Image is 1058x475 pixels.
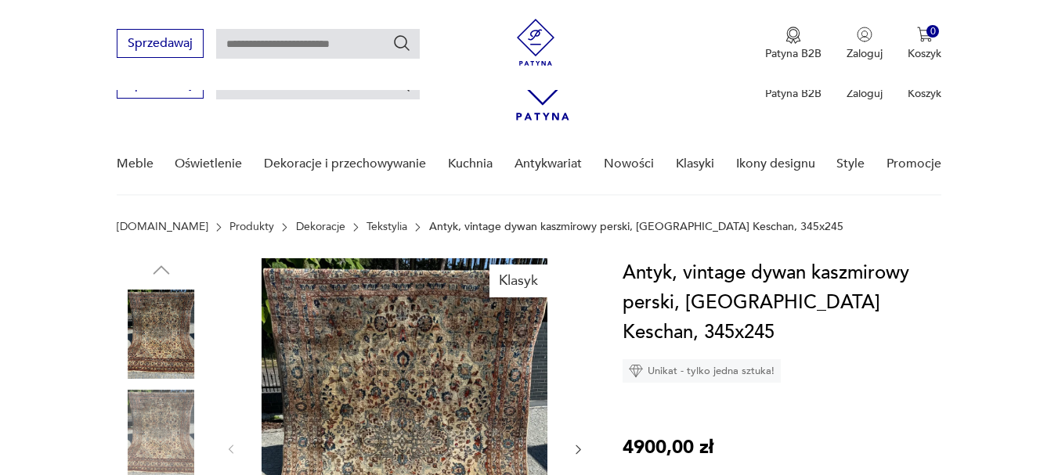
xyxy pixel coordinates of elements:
[175,134,242,194] a: Oświetlenie
[623,258,953,347] h1: Antyk, vintage dywan kaszmirowy perski, [GEOGRAPHIC_DATA] Keschan, 345x245
[836,134,865,194] a: Style
[857,27,872,42] img: Ikonka użytkownika
[117,134,153,194] a: Meble
[448,134,493,194] a: Kuchnia
[117,290,206,379] img: Zdjęcie produktu Antyk, vintage dywan kaszmirowy perski, Iran Keschan, 345x245
[629,364,643,378] img: Ikona diamentu
[117,29,204,58] button: Sprzedawaj
[765,46,821,61] p: Patyna B2B
[785,27,801,44] img: Ikona medalu
[623,433,713,462] p: 4900,00 zł
[847,27,883,61] button: Zaloguj
[736,134,815,194] a: Ikony designu
[765,27,821,61] button: Patyna B2B
[847,86,883,101] p: Zaloguj
[676,134,714,194] a: Klasyki
[117,221,208,233] a: [DOMAIN_NAME]
[623,359,781,383] div: Unikat - tylko jedna sztuka!
[765,27,821,61] a: Ikona medaluPatyna B2B
[908,27,941,61] button: 0Koszyk
[886,134,941,194] a: Promocje
[847,46,883,61] p: Zaloguj
[908,86,941,101] p: Koszyk
[296,221,345,233] a: Dekoracje
[489,264,547,297] div: Klasyk
[229,221,274,233] a: Produkty
[117,39,204,50] a: Sprzedawaj
[264,134,426,194] a: Dekoracje i przechowywanie
[367,221,407,233] a: Tekstylia
[908,46,941,61] p: Koszyk
[926,25,940,38] div: 0
[765,86,821,101] p: Patyna B2B
[392,34,411,52] button: Szukaj
[515,134,582,194] a: Antykwariat
[429,221,843,233] p: Antyk, vintage dywan kaszmirowy perski, [GEOGRAPHIC_DATA] Keschan, 345x245
[512,19,559,66] img: Patyna - sklep z meblami i dekoracjami vintage
[917,27,933,42] img: Ikona koszyka
[117,80,204,91] a: Sprzedawaj
[604,134,654,194] a: Nowości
